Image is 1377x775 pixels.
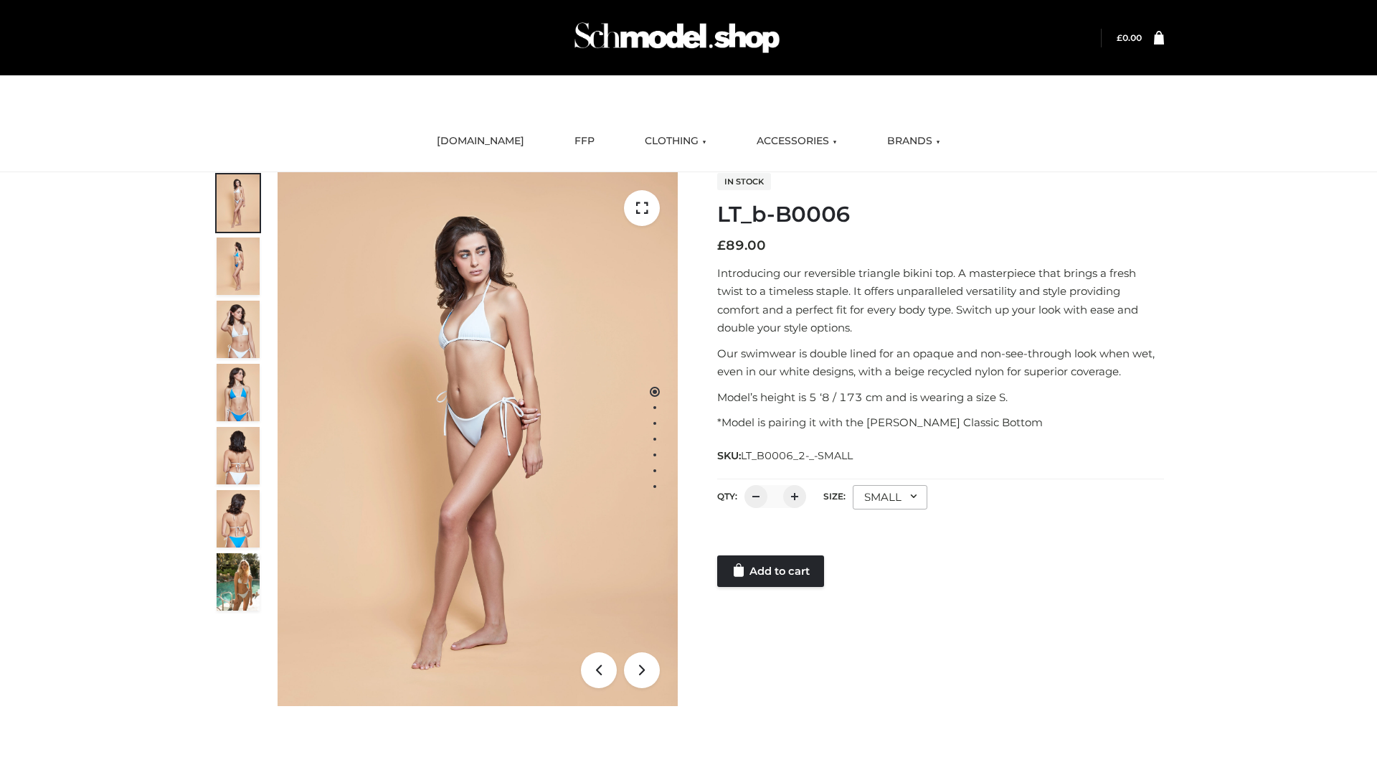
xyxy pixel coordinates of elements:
[717,202,1164,227] h1: LT_b-B0006
[217,301,260,358] img: ArielClassicBikiniTop_CloudNine_AzureSky_OW114ECO_3-scaled.jpg
[717,447,854,464] span: SKU:
[717,555,824,587] a: Add to cart
[217,427,260,484] img: ArielClassicBikiniTop_CloudNine_AzureSky_OW114ECO_7-scaled.jpg
[717,238,726,253] span: £
[876,126,951,157] a: BRANDS
[717,491,737,502] label: QTY:
[1117,32,1142,43] bdi: 0.00
[717,344,1164,381] p: Our swimwear is double lined for an opaque and non-see-through look when wet, even in our white d...
[217,553,260,611] img: Arieltop_CloudNine_AzureSky2.jpg
[564,126,605,157] a: FFP
[717,238,766,253] bdi: 89.00
[426,126,535,157] a: [DOMAIN_NAME]
[278,172,678,706] img: ArielClassicBikiniTop_CloudNine_AzureSky_OW114ECO_1
[217,238,260,295] img: ArielClassicBikiniTop_CloudNine_AzureSky_OW114ECO_2-scaled.jpg
[217,364,260,421] img: ArielClassicBikiniTop_CloudNine_AzureSky_OW114ECO_4-scaled.jpg
[717,413,1164,432] p: *Model is pairing it with the [PERSON_NAME] Classic Bottom
[634,126,717,157] a: CLOTHING
[1117,32,1142,43] a: £0.00
[569,9,785,66] img: Schmodel Admin 964
[853,485,927,509] div: SMALL
[717,388,1164,407] p: Model’s height is 5 ‘8 / 173 cm and is wearing a size S.
[217,490,260,548] img: ArielClassicBikiniTop_CloudNine_AzureSky_OW114ECO_8-scaled.jpg
[1117,32,1122,43] span: £
[823,491,846,502] label: Size:
[217,174,260,232] img: ArielClassicBikiniTop_CloudNine_AzureSky_OW114ECO_1-scaled.jpg
[717,173,771,190] span: In stock
[741,449,853,462] span: LT_B0006_2-_-SMALL
[746,126,848,157] a: ACCESSORIES
[717,264,1164,337] p: Introducing our reversible triangle bikini top. A masterpiece that brings a fresh twist to a time...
